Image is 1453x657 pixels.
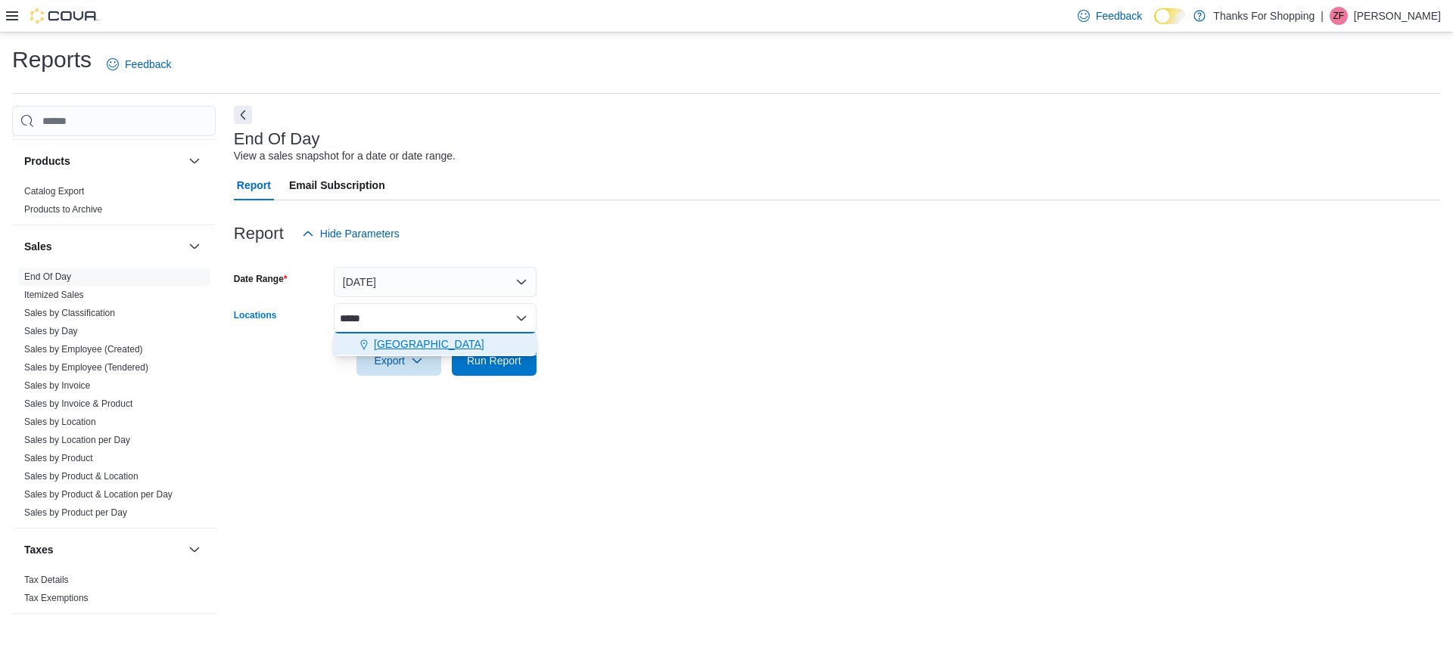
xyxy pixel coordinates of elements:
[125,57,171,72] span: Feedback
[356,346,441,376] button: Export
[334,267,537,297] button: [DATE]
[289,170,385,200] span: Email Subscription
[24,325,78,337] span: Sales by Day
[24,398,132,410] span: Sales by Invoice & Product
[24,362,148,373] a: Sales by Employee (Tendered)
[12,268,216,528] div: Sales
[374,336,484,352] span: [GEOGRAPHIC_DATA]
[24,380,90,392] span: Sales by Invoice
[24,307,115,319] span: Sales by Classification
[24,575,69,585] a: Tax Details
[467,353,521,368] span: Run Report
[24,507,127,519] span: Sales by Product per Day
[234,225,284,243] h3: Report
[1333,7,1345,25] span: ZF
[24,290,84,300] a: Itemized Sales
[234,130,320,148] h3: End Of Day
[101,49,177,79] a: Feedback
[1213,7,1315,25] p: Thanks For Shopping
[320,226,400,241] span: Hide Parameters
[24,489,173,500] a: Sales by Product & Location per Day
[24,239,182,254] button: Sales
[12,45,92,75] h1: Reports
[24,380,90,391] a: Sales by Invoice
[24,507,127,518] a: Sales by Product per Day
[334,333,537,355] div: Choose from the following options
[24,592,89,604] span: Tax Exemptions
[185,152,204,170] button: Products
[334,333,537,355] button: [GEOGRAPHIC_DATA]
[1096,8,1142,23] span: Feedback
[24,416,96,428] span: Sales by Location
[24,453,93,463] a: Sales by Product
[234,106,252,124] button: Next
[1154,8,1186,24] input: Dark Mode
[24,204,102,215] a: Products to Archive
[234,273,288,285] label: Date Range
[24,153,70,169] h3: Products
[24,434,130,446] span: Sales by Location per Day
[1072,1,1148,31] a: Feedback
[234,148,456,164] div: View a sales snapshot for a date or date range.
[296,218,406,249] button: Hide Parameters
[12,182,216,225] div: Products
[185,541,204,559] button: Taxes
[1321,7,1324,25] p: |
[24,271,71,282] a: End Of Day
[1354,7,1441,25] p: [PERSON_NAME]
[24,186,84,197] a: Catalog Export
[12,571,216,613] div: Taxes
[24,203,102,215] span: Products to Archive
[24,452,93,464] span: Sales by Product
[24,398,132,409] a: Sales by Invoice & Product
[24,361,148,373] span: Sales by Employee (Tendered)
[237,170,271,200] span: Report
[24,271,71,283] span: End Of Day
[24,153,182,169] button: Products
[30,8,98,23] img: Cova
[24,542,54,557] h3: Taxes
[24,239,52,254] h3: Sales
[24,488,173,500] span: Sales by Product & Location per Day
[24,185,84,197] span: Catalog Export
[24,326,78,336] a: Sales by Day
[24,289,84,301] span: Itemized Sales
[24,308,115,318] a: Sales by Classification
[24,470,138,482] span: Sales by Product & Location
[24,574,69,586] span: Tax Details
[1154,24,1155,25] span: Dark Mode
[24,417,96,427] a: Sales by Location
[24,593,89,603] a: Tax Exemptions
[1330,7,1348,25] div: Zander Finch
[515,312,527,324] button: Close list of options
[24,542,182,557] button: Taxes
[366,346,432,376] span: Export
[24,343,143,355] span: Sales by Employee (Created)
[24,435,130,445] a: Sales by Location per Day
[185,237,204,256] button: Sales
[24,344,143,355] a: Sales by Employee (Created)
[234,309,277,321] label: Locations
[24,471,138,482] a: Sales by Product & Location
[452,346,537,376] button: Run Report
